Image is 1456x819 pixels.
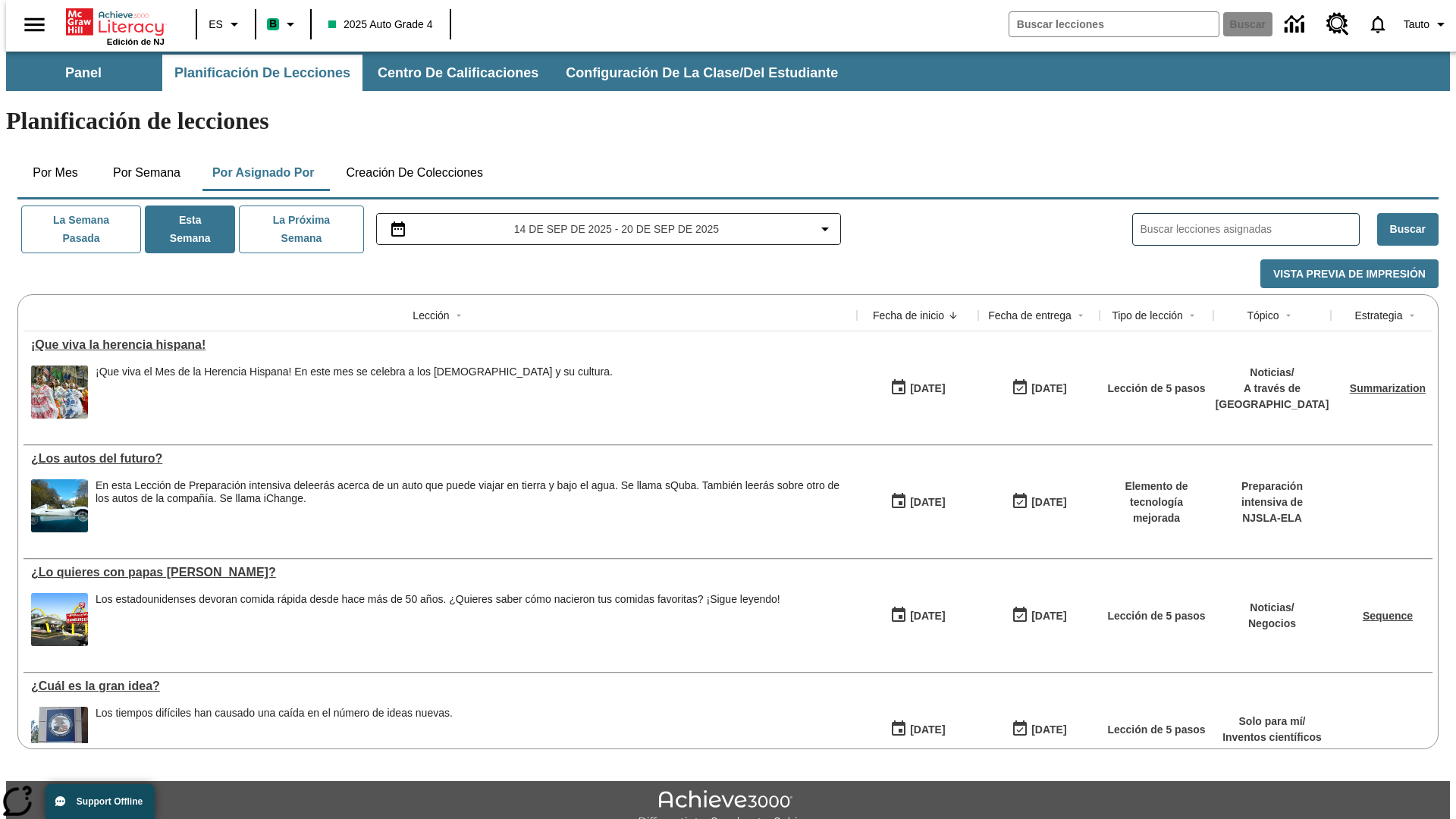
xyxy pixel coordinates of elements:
input: Buscar lecciones asignadas [1141,218,1359,240]
span: Tauto [1404,17,1429,33]
div: ¿Lo quieres con papas fritas? [31,566,849,579]
div: Subbarra de navegación [6,52,1450,91]
div: Portada [66,5,165,46]
button: Sort [1183,306,1201,325]
button: Sort [944,306,962,325]
button: Abrir el menú lateral [12,2,57,47]
div: [DATE] [910,720,945,739]
input: Buscar campo [1009,12,1219,36]
button: La próxima semana [239,206,363,253]
button: Centro de calificaciones [366,55,551,91]
div: [DATE] [1031,379,1066,398]
button: Por semana [101,155,193,191]
testabrev: leerás acerca de un auto que puede viajar en tierra y bajo el agua. Se llama sQuba. También leerá... [96,479,839,504]
p: Lección de 5 pasos [1107,381,1205,397]
a: ¿Lo quieres con papas fritas?, Lecciones [31,566,849,579]
button: Sort [1279,306,1298,325]
p: Inventos científicos [1222,730,1322,745]
a: Centro de información [1276,4,1317,45]
p: Preparación intensiva de NJSLA-ELA [1221,479,1323,526]
div: Fecha de inicio [873,308,944,323]
div: [DATE] [910,607,945,626]
button: Creación de colecciones [334,155,495,191]
span: 14 de sep de 2025 - 20 de sep de 2025 [514,221,719,237]
p: Solo para mí / [1222,714,1322,730]
a: Sequence [1363,610,1413,622]
div: En esta Lección de Preparación intensiva de [96,479,849,505]
span: B [269,14,277,33]
a: Centro de recursos, Se abrirá en una pestaña nueva. [1317,4,1358,45]
div: Los estadounidenses devoran comida rápida desde hace más de 50 años. ¿Quieres saber cómo nacieron... [96,593,780,606]
p: Lección de 5 pasos [1107,608,1205,624]
button: 06/30/26: Último día en que podrá accederse la lección [1006,488,1072,516]
button: Por mes [17,155,93,191]
div: Tópico [1247,308,1279,323]
a: ¡Que viva la herencia hispana!, Lecciones [31,338,849,352]
div: ¡Que viva el Mes de la Herencia Hispana! En este mes se celebra a los [DEMOGRAPHIC_DATA] y su cul... [96,366,613,378]
svg: Collapse Date Range Filter [816,220,834,238]
div: Lección [413,308,449,323]
button: Buscar [1377,213,1439,246]
img: Uno de los primeros locales de McDonald's, con el icónico letrero rojo y los arcos amarillos. [31,593,88,646]
img: dos filas de mujeres hispanas en un desfile que celebra la cultura hispana. Las mujeres lucen col... [31,366,88,419]
button: Configuración de la clase/del estudiante [554,55,850,91]
div: Tipo de lección [1112,308,1183,323]
div: Fecha de entrega [988,308,1072,323]
a: ¿Los autos del futuro? , Lecciones [31,452,849,466]
button: 09/21/25: Último día en que podrá accederse la lección [1006,374,1072,403]
div: En esta Lección de Preparación intensiva de leerás acerca de un auto que puede viajar en tierra y... [96,479,849,532]
div: Subbarra de navegación [6,55,852,91]
span: ES [209,17,223,33]
button: Boost El color de la clase es verde menta. Cambiar el color de la clase. [261,11,306,38]
button: 04/13/26: Último día en que podrá accederse la lección [1006,715,1072,744]
button: Por asignado por [200,155,327,191]
button: Support Offline [45,784,155,819]
div: ¿Cuál es la gran idea? [31,679,849,693]
div: Estrategia [1354,308,1402,323]
div: [DATE] [1031,720,1066,739]
p: Noticias / [1216,365,1329,381]
p: A través de [GEOGRAPHIC_DATA] [1216,381,1329,413]
button: Perfil/Configuración [1398,11,1456,38]
div: ¡Que viva la herencia hispana! [31,338,849,352]
div: ¿Los autos del futuro? [31,452,849,466]
p: Negocios [1248,616,1296,632]
img: Letrero cerca de un edificio dice Oficina de Patentes y Marcas de los Estados Unidos. La economía... [31,707,88,760]
button: Panel [8,55,159,91]
button: La semana pasada [21,206,141,253]
button: 07/14/25: Primer día en que estuvo disponible la lección [885,601,950,630]
span: Support Offline [77,796,143,807]
button: Sort [1072,306,1090,325]
div: Los tiempos difíciles han causado una caída en el número de ideas nuevas. [96,707,453,720]
button: Lenguaje: ES, Selecciona un idioma [202,11,250,38]
div: Los estadounidenses devoran comida rápida desde hace más de 50 años. ¿Quieres saber cómo nacieron... [96,593,780,646]
button: Seleccione el intervalo de fechas opción del menú [383,220,835,238]
div: Los tiempos difíciles han causado una caída en el número de ideas nuevas. [96,707,453,760]
a: Notificaciones [1358,5,1398,44]
a: Summarization [1350,382,1426,394]
div: [DATE] [910,379,945,398]
button: 07/23/25: Primer día en que estuvo disponible la lección [885,488,950,516]
p: Lección de 5 pasos [1107,722,1205,738]
div: [DATE] [1031,493,1066,512]
button: 09/15/25: Primer día en que estuvo disponible la lección [885,374,950,403]
button: Esta semana [145,206,235,253]
div: ¡Que viva el Mes de la Herencia Hispana! En este mes se celebra a los hispanoamericanos y su cult... [96,366,613,419]
span: 2025 Auto Grade 4 [328,17,433,33]
button: Vista previa de impresión [1260,259,1439,289]
img: Un automóvil de alta tecnología flotando en el agua. [31,479,88,532]
button: Sort [1403,306,1421,325]
button: Planificación de lecciones [162,55,362,91]
h1: Planificación de lecciones [6,107,1450,135]
button: 07/20/26: Último día en que podrá accederse la lección [1006,601,1072,630]
div: [DATE] [1031,607,1066,626]
p: Noticias / [1248,600,1296,616]
p: Elemento de tecnología mejorada [1107,479,1206,526]
button: 04/07/25: Primer día en que estuvo disponible la lección [885,715,950,744]
div: [DATE] [910,493,945,512]
button: Sort [450,306,468,325]
a: Portada [66,7,165,37]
